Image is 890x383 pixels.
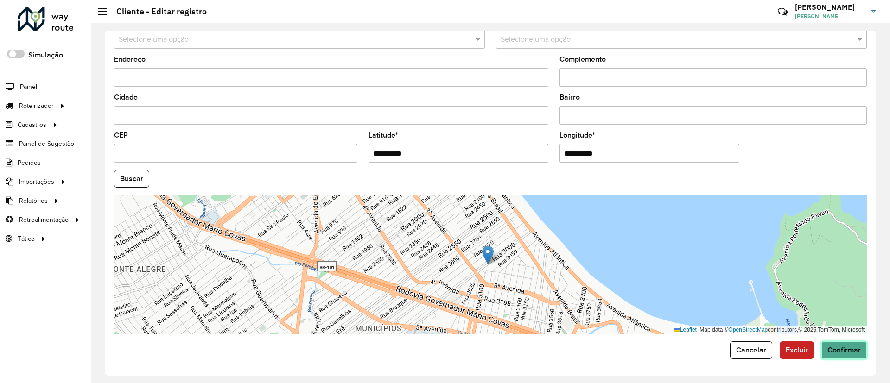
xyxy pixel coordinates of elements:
label: Endereço [114,54,146,65]
label: Longitude [559,130,595,141]
span: Excluir [786,346,808,354]
span: Confirmar [827,346,861,354]
span: Tático [18,234,35,244]
label: Bairro [559,92,580,103]
a: Leaflet [674,326,697,333]
span: [PERSON_NAME] [795,12,865,20]
h2: Cliente - Editar registro [107,6,207,17]
a: OpenStreetMap [729,326,768,333]
span: Cadastros [18,120,46,130]
a: Contato Rápido [773,2,793,22]
button: Buscar [114,170,149,188]
div: Map data © contributors,© 2025 TomTom, Microsoft [672,326,867,334]
button: Confirmar [821,341,867,359]
h3: [PERSON_NAME] [795,3,865,12]
label: Latitude [369,130,398,141]
label: CEP [114,130,128,141]
label: Complemento [559,54,606,65]
span: Painel [20,82,37,92]
label: Simulação [28,50,63,61]
button: Excluir [780,341,814,359]
span: | [698,326,699,333]
span: Roteirizador [19,101,54,111]
span: Painel de Sugestão [19,139,74,149]
img: Marker [482,245,494,264]
button: Cancelar [730,341,772,359]
span: Relatórios [19,196,48,206]
span: Importações [19,177,54,187]
label: Cidade [114,92,138,103]
span: Retroalimentação [19,215,69,225]
span: Pedidos [18,158,41,168]
span: Cancelar [736,346,766,354]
